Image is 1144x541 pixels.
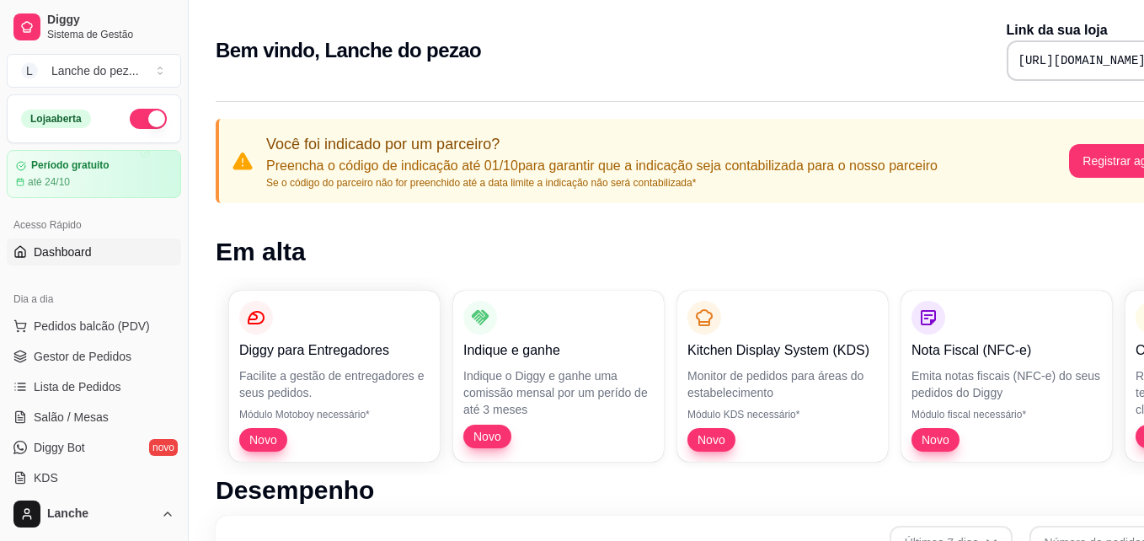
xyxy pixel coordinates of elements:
[901,291,1112,462] button: Nota Fiscal (NFC-e)Emita notas fiscais (NFC-e) do seus pedidos do DiggyMódulo fiscal necessário*Novo
[130,109,167,129] button: Alterar Status
[7,404,181,431] a: Salão / Mesas
[21,62,38,79] span: L
[21,110,91,128] div: Loja aberta
[687,408,878,421] p: Módulo KDS necessário*
[266,176,938,190] p: Se o código do parceiro não for preenchido até a data limite a indicação não será contabilizada*
[266,132,938,156] p: Você foi indicado por um parceiro?
[7,286,181,313] div: Dia a dia
[34,409,109,426] span: Salão / Mesas
[687,367,878,401] p: Monitor de pedidos para áreas do estabelecimento
[7,494,181,534] button: Lanche
[34,469,58,486] span: KDS
[911,367,1102,401] p: Emita notas fiscais (NFC-e) do seus pedidos do Diggy
[7,212,181,238] div: Acesso Rápido
[463,367,654,418] p: Indique o Diggy e ganhe uma comissão mensal por um perído de até 3 meses
[7,7,181,47] a: DiggySistema de Gestão
[911,408,1102,421] p: Módulo fiscal necessário*
[34,378,121,395] span: Lista de Pedidos
[47,13,174,28] span: Diggy
[34,348,131,365] span: Gestor de Pedidos
[7,464,181,491] a: KDS
[7,150,181,198] a: Período gratuitoaté 24/10
[687,340,878,361] p: Kitchen Display System (KDS)
[47,28,174,41] span: Sistema de Gestão
[7,313,181,340] button: Pedidos balcão (PDV)
[7,434,181,461] a: Diggy Botnovo
[266,156,938,176] p: Preencha o código de indicação até 01/10 para garantir que a indicação seja contabilizada para o ...
[216,37,481,64] h2: Bem vindo, Lanche do pezao
[691,431,732,448] span: Novo
[7,54,181,88] button: Select a team
[911,340,1102,361] p: Nota Fiscal (NFC-e)
[239,367,430,401] p: Facilite a gestão de entregadores e seus pedidos.
[7,343,181,370] a: Gestor de Pedidos
[239,340,430,361] p: Diggy para Entregadores
[34,439,85,456] span: Diggy Bot
[239,408,430,421] p: Módulo Motoboy necessário*
[34,318,150,335] span: Pedidos balcão (PDV)
[467,428,508,445] span: Novo
[34,244,92,260] span: Dashboard
[51,62,139,79] div: Lanche do pez ...
[677,291,888,462] button: Kitchen Display System (KDS)Monitor de pedidos para áreas do estabelecimentoMódulo KDS necessário...
[915,431,956,448] span: Novo
[47,506,154,522] span: Lanche
[453,291,664,462] button: Indique e ganheIndique o Diggy e ganhe uma comissão mensal por um perído de até 3 mesesNovo
[31,159,110,172] article: Período gratuito
[243,431,284,448] span: Novo
[7,238,181,265] a: Dashboard
[28,175,70,189] article: até 24/10
[229,291,440,462] button: Diggy para EntregadoresFacilite a gestão de entregadores e seus pedidos.Módulo Motoboy necessário...
[7,373,181,400] a: Lista de Pedidos
[463,340,654,361] p: Indique e ganhe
